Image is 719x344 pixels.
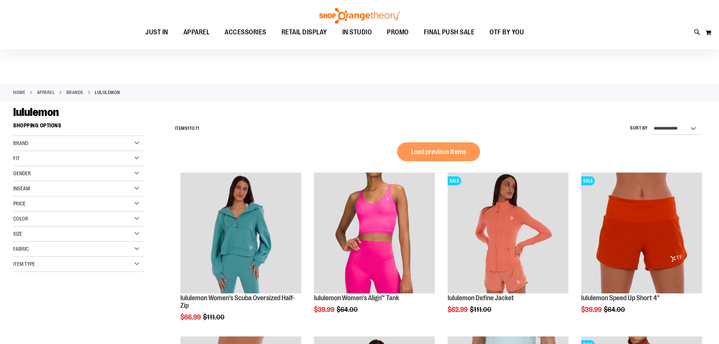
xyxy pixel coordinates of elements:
span: $64.00 [604,306,626,313]
span: $39.99 [314,306,336,313]
span: Size [13,231,22,237]
span: Price [13,201,26,207]
a: ACCESSORIES [217,24,274,41]
a: Home [13,89,25,96]
a: Product image for lululemon Womens Scuba Oversized Half Zip [180,173,301,295]
a: OTF BY YOU [482,24,531,41]
a: FINAL PUSH SALE [416,24,482,41]
span: Fit [13,155,20,161]
span: IN STUDIO [342,24,372,41]
label: Sort By [630,125,648,131]
div: product [177,169,305,340]
div: product [444,169,572,333]
a: APPAREL [37,89,55,96]
span: $39.99 [581,306,603,313]
span: RETAIL DISPLAY [282,24,327,41]
img: Shop Orangetheory [318,8,401,24]
span: Load previous items [411,148,466,156]
img: Product image for lululemon Womens Scuba Oversized Half Zip [180,173,301,293]
span: Item Type [13,261,35,267]
a: RETAIL DISPLAY [274,24,335,41]
img: Product image for lululemon Womens Align Tank [314,173,435,293]
span: APPAREL [183,24,210,41]
span: $111.00 [203,313,226,321]
a: JUST IN [138,24,176,41]
a: Product image for lululemon Define JacketSALE [448,173,568,295]
button: Load previous items [397,142,480,161]
span: PROMO [387,24,409,41]
a: BRANDS [66,89,83,96]
span: OTF BY YOU [490,24,524,41]
span: $64.00 [337,306,359,313]
span: lululemon [13,106,59,119]
a: lululemon Define Jacket [448,294,514,302]
span: $111.00 [470,306,493,313]
span: $66.99 [180,313,202,321]
img: Product image for lululemon Speed Up Short 4" [581,173,702,293]
h2: Items to [175,123,199,134]
span: Fabric [13,246,29,252]
a: lululemon Women's Scuba Oversized Half-Zip [180,294,295,309]
span: 1 [188,126,189,131]
span: Brand [13,140,28,146]
a: lululemon Women's Align™ Tank [314,294,399,302]
span: $62.99 [448,306,469,313]
img: Product image for lululemon Define Jacket [448,173,568,293]
span: JUST IN [145,24,168,41]
span: Inseam [13,185,30,191]
a: Product image for lululemon Womens Align Tank [314,173,435,295]
span: Color [13,216,28,222]
span: SALE [581,176,595,185]
a: lululemon Speed Up Short 4" [581,294,659,302]
strong: lululemon [95,89,120,96]
a: APPAREL [176,24,217,41]
span: FINAL PUSH SALE [424,24,475,41]
span: 71 [195,126,199,131]
a: IN STUDIO [335,24,380,41]
a: Product image for lululemon Speed Up Short 4"SALE [581,173,702,295]
div: product [310,169,439,333]
span: SALE [448,176,461,185]
span: ACCESSORIES [225,24,266,41]
span: Gender [13,170,31,176]
strong: Shopping Options [13,119,144,136]
a: PROMO [379,24,416,41]
div: product [577,169,706,333]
